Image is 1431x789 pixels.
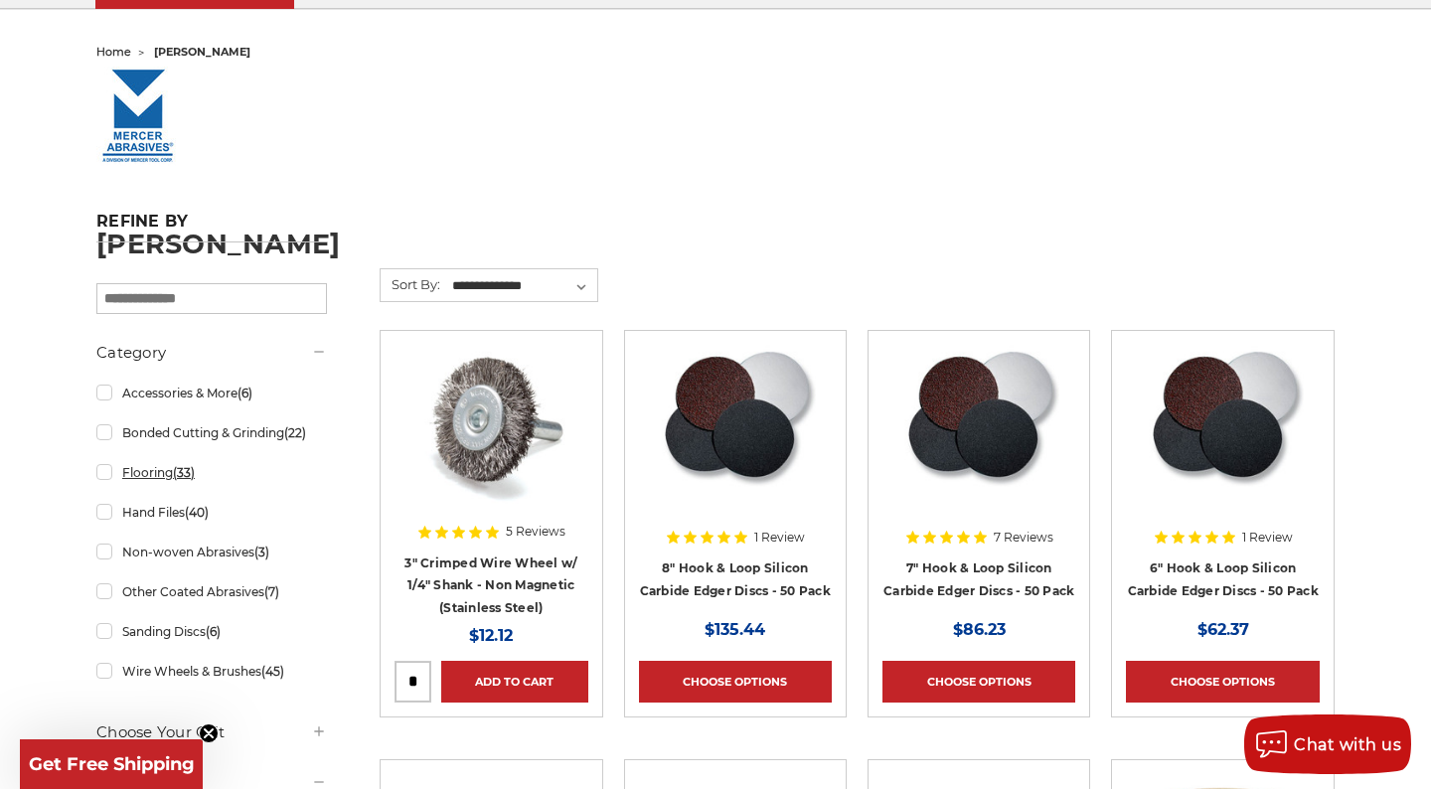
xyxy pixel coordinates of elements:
[206,624,221,639] span: (6)
[96,720,327,744] h5: Choose Your Grit
[883,560,1074,598] a: 7" Hook & Loop Silicon Carbide Edger Discs - 50 Pack
[96,415,327,450] a: Bonded Cutting & Grinding
[1126,661,1319,703] a: Choose Options
[1294,735,1401,754] span: Chat with us
[96,574,327,609] a: Other Coated Abrasives
[395,345,587,538] a: Crimped Wire Wheel with Shank Non Magnetic
[96,614,327,649] a: Sanding Discs
[284,425,306,440] span: (22)
[639,661,832,703] a: Choose Options
[705,620,765,639] span: $135.44
[882,345,1075,538] a: Silicon Carbide 7" Hook & Loop Edger Discs
[1242,532,1293,544] span: 1 Review
[254,545,269,559] span: (3)
[96,45,131,59] a: home
[640,560,831,598] a: 8" Hook & Loop Silicon Carbide Edger Discs - 50 Pack
[381,269,440,299] label: Sort By:
[994,532,1053,544] span: 7 Reviews
[96,376,327,410] a: Accessories & More
[96,212,327,242] h5: Refine by
[199,723,219,743] button: Close teaser
[639,345,832,538] a: Silicon Carbide 8" Hook & Loop Edger Discs
[185,505,209,520] span: (40)
[264,584,279,599] span: (7)
[96,231,1335,257] h1: [PERSON_NAME]
[1128,560,1319,598] a: 6" Hook & Loop Silicon Carbide Edger Discs - 50 Pack
[154,45,250,59] span: [PERSON_NAME]
[655,345,816,504] img: Silicon Carbide 8" Hook & Loop Edger Discs
[96,535,327,569] a: Non-woven Abrasives
[96,67,181,166] img: mercerlogo_1427640391__81402.original.jpg
[1244,714,1411,774] button: Chat with us
[1143,345,1304,504] img: Silicon Carbide 6" Hook & Loop Edger Discs
[261,664,284,679] span: (45)
[469,626,513,645] span: $12.12
[29,753,195,775] span: Get Free Shipping
[404,555,577,615] a: 3" Crimped Wire Wheel w/ 1/4" Shank - Non Magnetic (Stainless Steel)
[882,661,1075,703] a: Choose Options
[238,386,252,400] span: (6)
[1126,345,1319,538] a: Silicon Carbide 6" Hook & Loop Edger Discs
[96,341,327,365] h5: Category
[441,661,587,703] a: Add to Cart
[1197,620,1249,639] span: $62.37
[20,739,203,789] div: Get Free ShippingClose teaser
[96,654,327,689] a: Wire Wheels & Brushes
[96,495,327,530] a: Hand Files
[173,465,195,480] span: (33)
[898,345,1059,504] img: Silicon Carbide 7" Hook & Loop Edger Discs
[411,345,570,504] img: Crimped Wire Wheel with Shank Non Magnetic
[449,271,597,301] select: Sort By:
[96,455,327,490] a: Flooring
[754,532,805,544] span: 1 Review
[953,620,1006,639] span: $86.23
